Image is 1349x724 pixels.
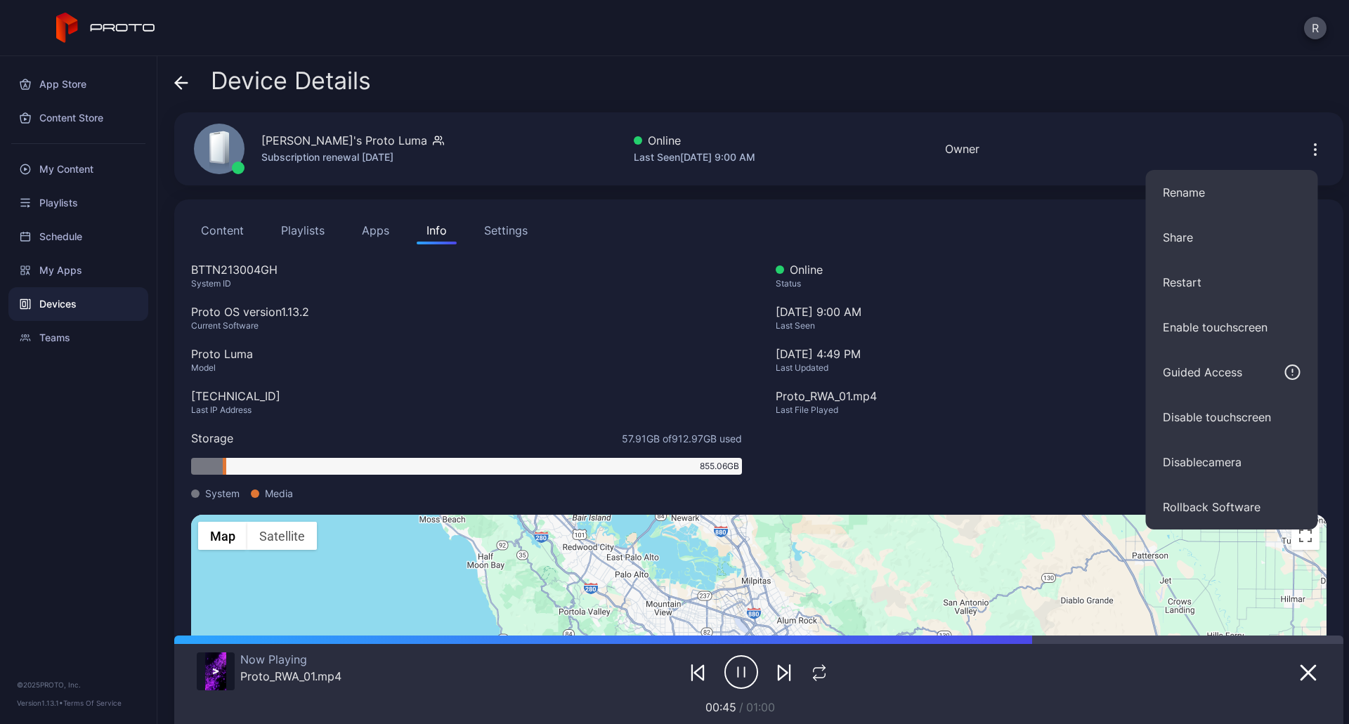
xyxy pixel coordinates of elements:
a: Playlists [8,186,148,220]
span: 57.91 GB of 912.97 GB used [622,431,742,446]
button: Guided Access [1146,350,1318,395]
span: Device Details [211,67,371,94]
a: Schedule [8,220,148,254]
div: Last IP Address [191,404,742,416]
div: Last Updated [776,362,1327,374]
span: 855.06 GB [700,460,739,473]
a: Content Store [8,101,148,135]
div: Proto_RWA_01.mp4 [240,669,341,683]
button: Rollback Software [1146,485,1318,529]
div: Last Seen [DATE] 9:00 AM [634,149,755,166]
div: Last Seen [776,320,1327,331]
div: Online [634,132,755,149]
button: Disable touchscreen [1146,395,1318,440]
div: Last File Played [776,404,1327,416]
a: My Apps [8,254,148,287]
button: Playlists [271,216,334,244]
div: Now Playing [240,652,341,666]
a: Devices [8,287,148,321]
span: Version 1.13.1 • [17,699,63,707]
span: / [739,700,743,714]
button: Share [1146,215,1318,260]
a: App Store [8,67,148,101]
span: System [205,486,240,501]
div: Storage [191,430,233,447]
button: R [1304,17,1327,39]
div: Online [776,261,1327,278]
span: Media [265,486,293,501]
button: Content [191,216,254,244]
div: [DATE] 9:00 AM [776,303,1327,345]
div: Subscription renewal [DATE] [261,149,444,166]
button: Apps [352,216,399,244]
div: Status [776,278,1327,289]
div: [PERSON_NAME]'s Proto Luma [261,132,427,149]
div: Proto_RWA_01.mp4 [776,388,1327,404]
div: Current Software [191,320,742,331]
div: Settings [484,222,528,239]
div: © 2025 PROTO, Inc. [17,679,140,690]
div: BTTN213004GH [191,261,742,278]
a: Terms Of Service [63,699,122,707]
div: Proto Luma [191,345,742,362]
button: Info [417,216,457,244]
button: Settings [474,216,537,244]
button: Rename [1146,170,1318,215]
div: Guided Access [1163,364,1242,381]
div: [DATE] 4:49 PM [776,345,1327,362]
div: Owner [945,140,979,157]
div: Info [426,222,447,239]
span: 00:45 [705,700,736,714]
span: 01:00 [746,700,775,714]
button: Show street map [198,522,247,550]
div: Model [191,362,742,374]
button: Show satellite imagery [247,522,317,550]
div: [TECHNICAL_ID] [191,388,742,404]
div: Proto OS version 1.13.2 [191,303,742,320]
button: Toggle fullscreen view [1291,522,1319,550]
button: Enable touchscreen [1146,305,1318,350]
a: Teams [8,321,148,355]
button: Disablecamera [1146,440,1318,485]
a: My Content [8,152,148,186]
div: System ID [191,278,742,289]
button: Restart [1146,260,1318,305]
